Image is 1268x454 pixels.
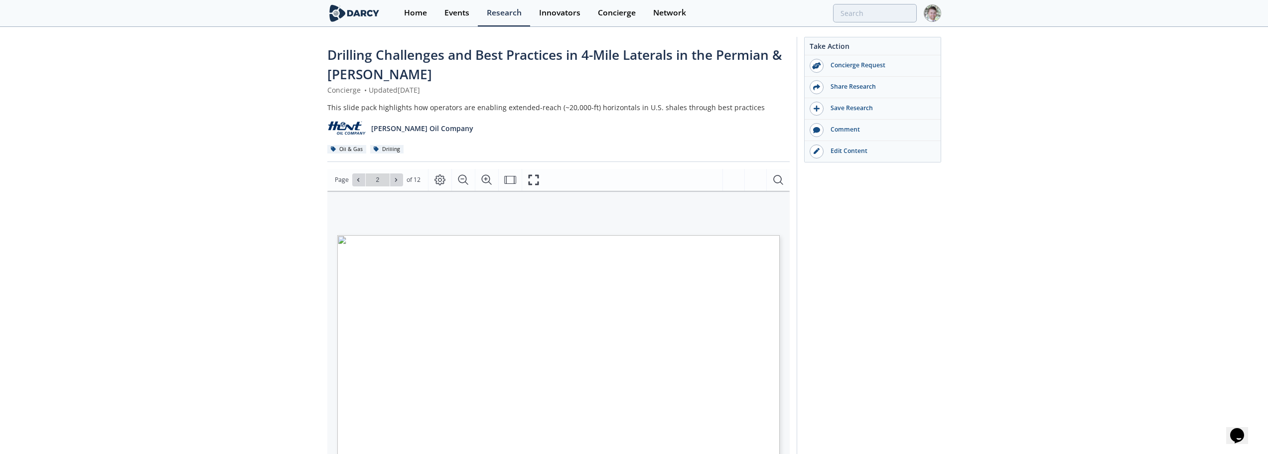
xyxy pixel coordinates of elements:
[444,9,469,17] div: Events
[363,85,369,95] span: •
[824,82,935,91] div: Share Research
[1226,414,1258,444] iframe: chat widget
[371,123,473,134] p: [PERSON_NAME] Oil Company
[327,4,382,22] img: logo-wide.svg
[805,141,941,162] a: Edit Content
[924,4,941,22] img: Profile
[404,9,427,17] div: Home
[805,41,941,55] div: Take Action
[327,46,782,83] span: Drilling Challenges and Best Practices in 4-Mile Laterals in the Permian & [PERSON_NAME]
[824,125,935,134] div: Comment
[539,9,580,17] div: Innovators
[833,4,917,22] input: Advanced Search
[824,61,935,70] div: Concierge Request
[327,85,790,95] div: Concierge Updated [DATE]
[598,9,636,17] div: Concierge
[653,9,686,17] div: Network
[824,104,935,113] div: Save Research
[327,102,790,113] div: This slide pack highlights how operators are enabling extended-reach (~20,000-ft) horizontals in ...
[370,145,404,154] div: Drilling
[824,147,935,155] div: Edit Content
[487,9,522,17] div: Research
[327,145,367,154] div: Oil & Gas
